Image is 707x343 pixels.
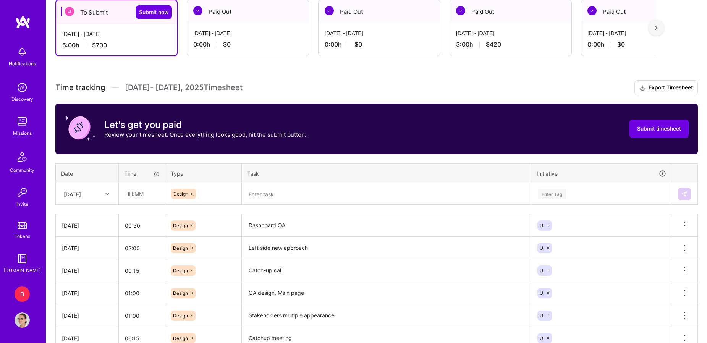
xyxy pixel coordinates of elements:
a: User Avatar [13,312,32,328]
button: Submit timesheet [629,120,689,138]
span: $0 [354,40,362,49]
span: Time tracking [55,83,105,92]
p: Review your timesheet. Once everything looks good, hit the submit button. [104,131,306,139]
img: Paid Out [456,6,465,15]
textarea: Left side new approach [243,238,530,259]
div: [DATE] [62,244,112,252]
div: Discovery [11,95,33,103]
textarea: Catch-up call [243,260,530,281]
div: Time [124,170,160,178]
div: [DATE] - [DATE] [325,29,434,37]
div: 0:00 h [325,40,434,49]
img: Invite [15,185,30,200]
div: Notifications [9,60,36,68]
img: teamwork [15,114,30,129]
th: Date [56,163,119,183]
span: UI [540,268,544,273]
div: [DATE] - [DATE] [456,29,565,37]
th: Type [165,163,242,183]
span: Design [173,335,188,341]
input: HH:MM [119,260,165,281]
button: Export Timesheet [634,80,698,95]
span: Submit timesheet [637,125,681,133]
img: Submit [681,191,688,197]
img: Paid Out [193,6,202,15]
div: 0:00 h [193,40,303,49]
div: Enter Tag [538,188,566,200]
span: Submit now [139,8,169,16]
div: 0:00 h [587,40,697,49]
div: [DATE] - [DATE] [62,30,171,38]
input: HH:MM [119,215,165,236]
textarea: QA design, Main page [243,283,530,304]
textarea: Dashboard QA [243,215,530,236]
div: [DATE] [62,222,112,230]
span: Design [173,191,188,197]
span: Design [173,223,188,228]
div: [DOMAIN_NAME] [4,266,41,274]
button: Submit now [136,5,172,19]
input: HH:MM [119,238,165,258]
div: [DATE] - [DATE] [587,29,697,37]
div: [DATE] [62,334,112,342]
input: HH:MM [119,306,165,326]
div: [DATE] [64,190,81,198]
div: [DATE] [62,312,112,320]
span: $0 [223,40,231,49]
img: Paid Out [587,6,597,15]
img: User Avatar [15,312,30,328]
span: Design [173,290,188,296]
i: icon Chevron [105,192,109,196]
span: [DATE] - [DATE] , 2025 Timesheet [125,83,243,92]
span: $700 [92,41,107,49]
div: Tokens [15,232,30,240]
img: Community [13,148,31,166]
div: [DATE] [62,289,112,297]
div: B [15,286,30,302]
img: bell [15,44,30,60]
div: Invite [16,200,28,208]
span: UI [540,313,544,319]
span: Design [173,245,188,251]
i: icon Download [639,84,646,92]
input: HH:MM [119,283,165,303]
img: coin [65,113,95,143]
th: Task [242,163,531,183]
span: Design [173,268,188,273]
img: Paid Out [325,6,334,15]
div: Missions [13,129,32,137]
a: B [13,286,32,302]
div: [DATE] [62,267,112,275]
span: UI [540,290,544,296]
div: Community [10,166,34,174]
div: 3:00 h [456,40,565,49]
img: tokens [18,222,27,229]
span: $420 [486,40,501,49]
img: discovery [15,80,30,95]
span: UI [540,335,544,341]
img: To Submit [65,7,74,16]
span: UI [540,223,544,228]
div: To Submit [56,0,177,24]
h3: Let's get you paid [104,119,306,131]
img: guide book [15,251,30,266]
textarea: Stakeholders multiple appearance [243,305,530,326]
div: Initiative [537,169,667,178]
input: HH:MM [119,184,165,204]
span: $0 [617,40,625,49]
img: right [655,25,658,31]
span: UI [540,245,544,251]
span: Design [173,313,188,319]
div: [DATE] - [DATE] [193,29,303,37]
img: logo [15,15,31,29]
div: 5:00 h [62,41,171,49]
